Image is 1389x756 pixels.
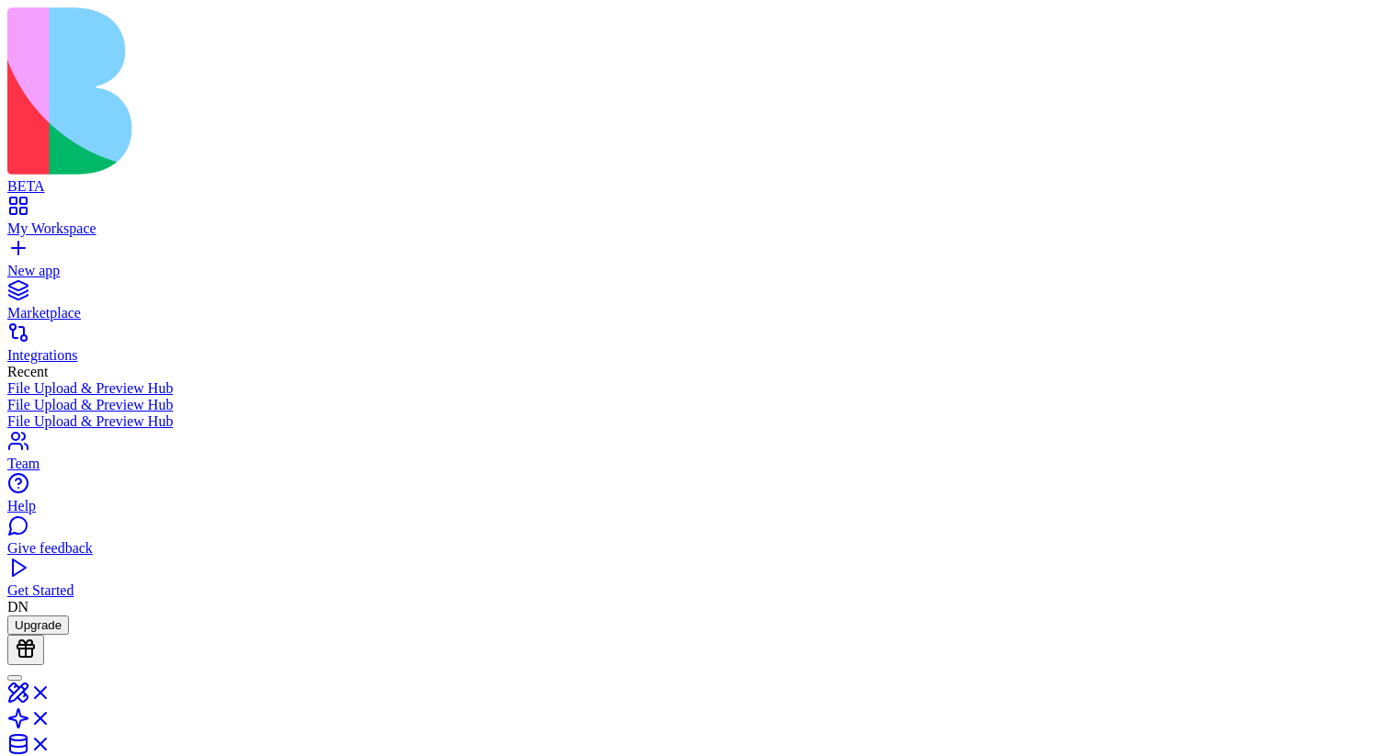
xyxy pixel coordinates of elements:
a: Team [7,439,1382,472]
a: Get Started [7,566,1382,599]
div: New app [7,263,1382,279]
a: My Workspace [7,204,1382,237]
div: Team [7,456,1382,472]
a: BETA [7,162,1382,195]
a: New app [7,246,1382,279]
div: Integrations [7,347,1382,364]
div: My Workspace [7,220,1382,237]
span: Recent [7,364,48,379]
div: Marketplace [7,305,1382,322]
a: Help [7,481,1382,514]
img: logo [7,7,746,175]
a: File Upload & Preview Hub [7,413,1382,430]
a: Upgrade [7,616,69,632]
a: Integrations [7,331,1382,364]
a: File Upload & Preview Hub [7,380,1382,397]
a: Give feedback [7,524,1382,557]
div: Help [7,498,1382,514]
span: DN [7,599,28,615]
div: Get Started [7,582,1382,599]
a: File Upload & Preview Hub [7,397,1382,413]
div: BETA [7,178,1382,195]
div: Give feedback [7,540,1382,557]
button: Upgrade [7,615,69,635]
a: Marketplace [7,288,1382,322]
